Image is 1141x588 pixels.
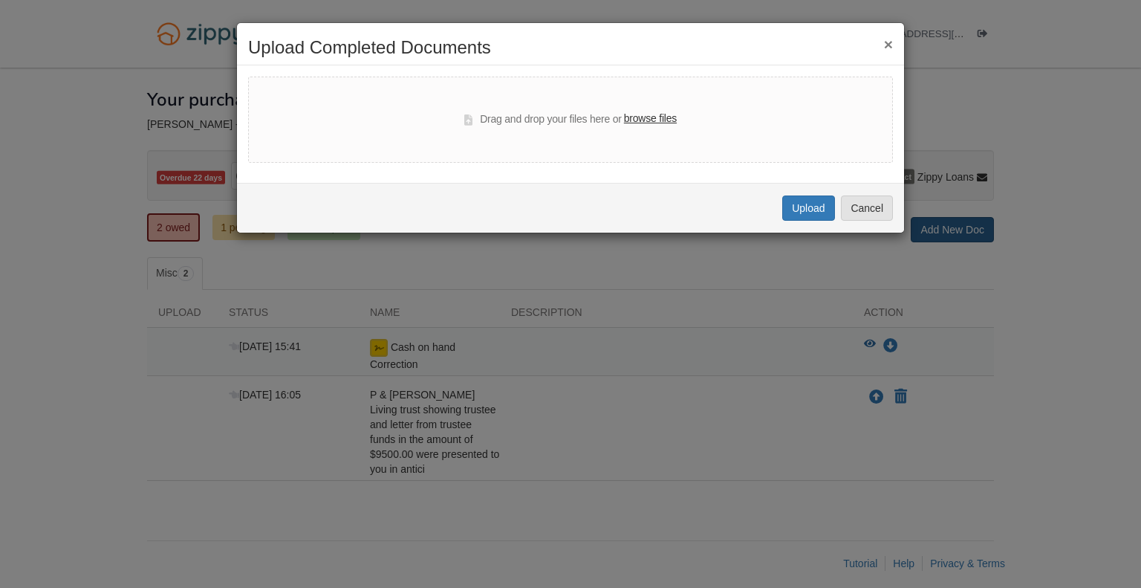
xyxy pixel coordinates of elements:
h2: Upload Completed Documents [248,38,893,57]
div: Drag and drop your files here or [464,111,677,129]
button: Cancel [841,196,893,221]
label: browse files [624,111,677,127]
button: Upload [782,196,834,221]
button: × [884,36,893,52]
